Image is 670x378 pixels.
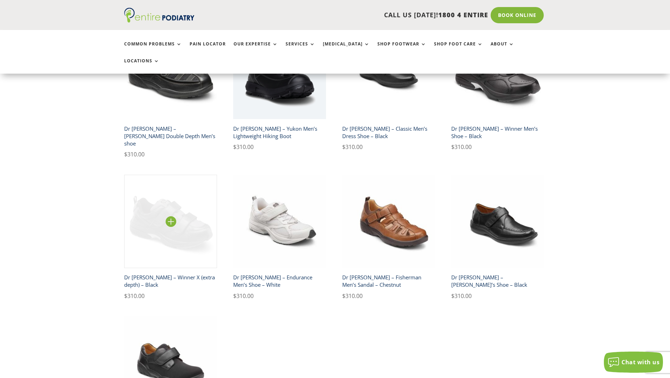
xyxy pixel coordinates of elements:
img: Dr Comfort Frank Mens Dress Shoe Black [451,175,544,268]
a: [MEDICAL_DATA] [323,42,370,57]
a: Services [286,42,315,57]
a: Shop Footwear [377,42,426,57]
bdi: 310.00 [342,143,363,151]
a: Pain Locator [190,42,226,57]
bdi: 310.00 [451,292,472,300]
a: Dr Comfort Frank Mens Dress Shoe BlackDr [PERSON_NAME] – [PERSON_NAME]’s Shoe – Black $310.00 [451,175,544,300]
span: $ [233,292,236,300]
span: $ [451,143,454,151]
h2: Dr [PERSON_NAME] – [PERSON_NAME]’s Shoe – Black [451,271,544,291]
bdi: 310.00 [124,292,145,300]
bdi: 310.00 [342,292,363,300]
a: Our Expertise [234,42,278,57]
a: Common Problems [124,42,182,57]
a: Dr Comfort Yukon lightweight hiking boot - orthotics friendly - angle viewDr [PERSON_NAME] – Yuko... [233,26,326,152]
a: Dr Comfort Endurance Mens Athletic shoe whiteDr [PERSON_NAME] – Endurance Men’s Shoe – White $310.00 [233,175,326,300]
span: $ [124,150,127,158]
img: Dr Comfort Endurance Mens Athletic shoe white [233,175,326,268]
a: Dr Comfort Winner X Mens Double Depth Shoe BlackDr [PERSON_NAME] – Winner X (extra depth) – Black... [124,175,217,300]
img: logo (1) [124,8,194,23]
a: About [491,42,514,57]
h2: Dr [PERSON_NAME] – Winner X (extra depth) – Black [124,271,217,291]
bdi: 310.00 [451,143,472,151]
span: $ [342,143,345,151]
a: Entire Podiatry [124,17,194,24]
bdi: 310.00 [124,150,145,158]
h2: Dr [PERSON_NAME] – Yukon Men’s Lightweight Hiking Boot [233,122,326,142]
bdi: 310.00 [233,143,254,151]
h2: Dr [PERSON_NAME] – Winner Men’s Shoe – Black [451,122,544,142]
a: Book Online [491,7,544,23]
span: 1800 4 ENTIRE [438,11,488,19]
span: $ [124,292,127,300]
button: Chat with us [604,352,663,373]
a: Locations [124,58,159,74]
span: $ [451,292,454,300]
a: Dr Comfort Classic Mens Dress Shoe BlackDr [PERSON_NAME] – Classic Men’s Dress Shoe – Black $310.00 [342,26,435,152]
bdi: 310.00 [233,292,254,300]
p: CALL US [DATE]! [222,11,488,20]
span: Chat with us [621,358,659,366]
h2: Dr [PERSON_NAME] – Fisherman Men’s Sandal – Chestnut [342,271,435,291]
a: Dr Comfort Black Edward X Mens Double Depth ShoeDr [PERSON_NAME] – [PERSON_NAME] Double Depth Men... [124,26,217,159]
span: $ [233,143,236,151]
img: Dr Comfort Winner X Mens Double Depth Shoe Black [124,175,217,268]
h2: Dr [PERSON_NAME] – Endurance Men’s Shoe – White [233,271,326,291]
h2: Dr [PERSON_NAME] – Classic Men’s Dress Shoe – Black [342,122,435,142]
img: Dr Comfort Fisherman Mens Casual Sandal Chestnut [342,175,435,268]
h2: Dr [PERSON_NAME] – [PERSON_NAME] Double Depth Men’s shoe [124,122,217,150]
span: $ [342,292,345,300]
a: Dr Comfort Winner Mens Athletic Shoe BlackDr [PERSON_NAME] – Winner Men’s Shoe – Black $310.00 [451,26,544,152]
a: Dr Comfort Fisherman Mens Casual Sandal ChestnutDr [PERSON_NAME] – Fisherman Men’s Sandal – Chest... [342,175,435,300]
a: Shop Foot Care [434,42,483,57]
